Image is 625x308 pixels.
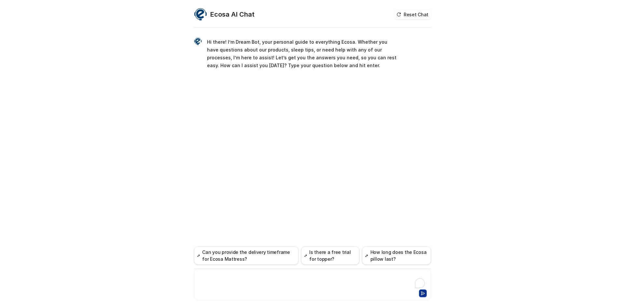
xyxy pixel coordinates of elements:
[194,8,207,21] img: Widget
[301,246,359,265] button: Is there a free trial for topper?
[194,246,299,265] button: Can you provide the delivery timeframe for Ecosa Mattress?
[207,38,397,69] p: Hi there! I’m Dream Bot, your personal guide to everything Ecosa. Whether you have questions abou...
[196,273,429,288] div: To enrich screen reader interactions, please activate Accessibility in Grammarly extension settings
[210,10,255,19] h2: Ecosa AI Chat
[395,10,431,19] button: Reset Chat
[362,246,431,265] button: How long does the Ecosa pillow last?
[194,37,202,45] img: Widget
